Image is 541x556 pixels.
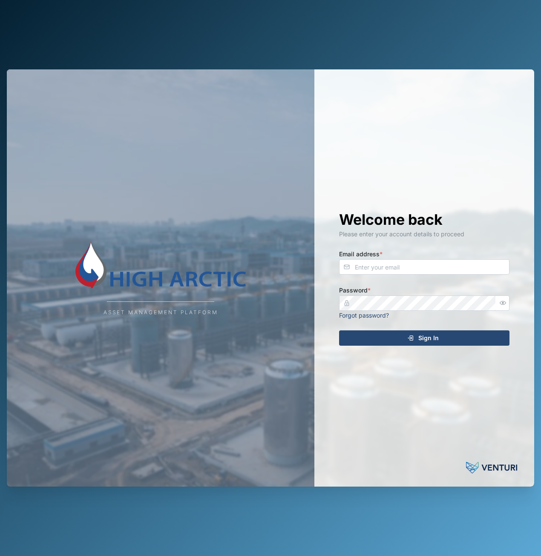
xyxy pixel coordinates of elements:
[339,312,389,319] a: Forgot password?
[466,459,517,476] img: Venturi
[418,331,439,345] span: Sign In
[339,286,371,295] label: Password
[339,330,509,346] button: Sign In
[104,309,218,317] div: Asset Management Platform
[339,249,383,259] label: Email address
[339,229,509,239] div: Please enter your account details to proceed
[75,239,246,290] img: Company Logo
[339,210,509,229] h1: Welcome back
[339,259,509,275] input: Enter your email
